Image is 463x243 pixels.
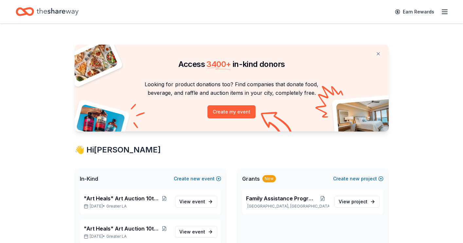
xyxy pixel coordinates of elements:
[175,226,217,238] a: View event
[339,198,367,206] span: View
[84,194,159,202] span: "Art Heals" Art Auction 10th Annual
[391,6,438,18] a: Earn Rewards
[174,175,221,183] button: Createnewevent
[80,175,98,183] span: In-Kind
[246,194,316,202] span: Family Assistance Program
[333,175,383,183] button: Createnewproject
[67,41,118,83] img: Pizza
[192,229,205,234] span: event
[179,198,205,206] span: View
[179,228,205,236] span: View
[84,225,159,233] span: "Art Heals" Art Auction 10th Annual
[106,204,127,209] span: Greater LA
[207,105,256,118] button: Create my event
[246,204,329,209] p: [GEOGRAPHIC_DATA], [GEOGRAPHIC_DATA]
[334,196,380,208] a: View project
[242,175,260,183] span: Grants
[75,145,389,155] div: 👋 Hi [PERSON_NAME]
[84,234,170,239] p: [DATE] •
[262,175,276,182] div: New
[84,204,170,209] p: [DATE] •
[206,59,231,69] span: 3400 +
[106,234,127,239] span: Greater LA
[350,175,360,183] span: new
[261,112,294,136] img: Curvy arrow
[192,199,205,204] span: event
[178,59,285,69] span: Access in-kind donors
[351,199,367,204] span: project
[82,80,381,97] p: Looking for product donations too? Find companies that donate food, beverage, and raffle and auct...
[175,196,217,208] a: View event
[16,4,79,19] a: Home
[190,175,200,183] span: new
